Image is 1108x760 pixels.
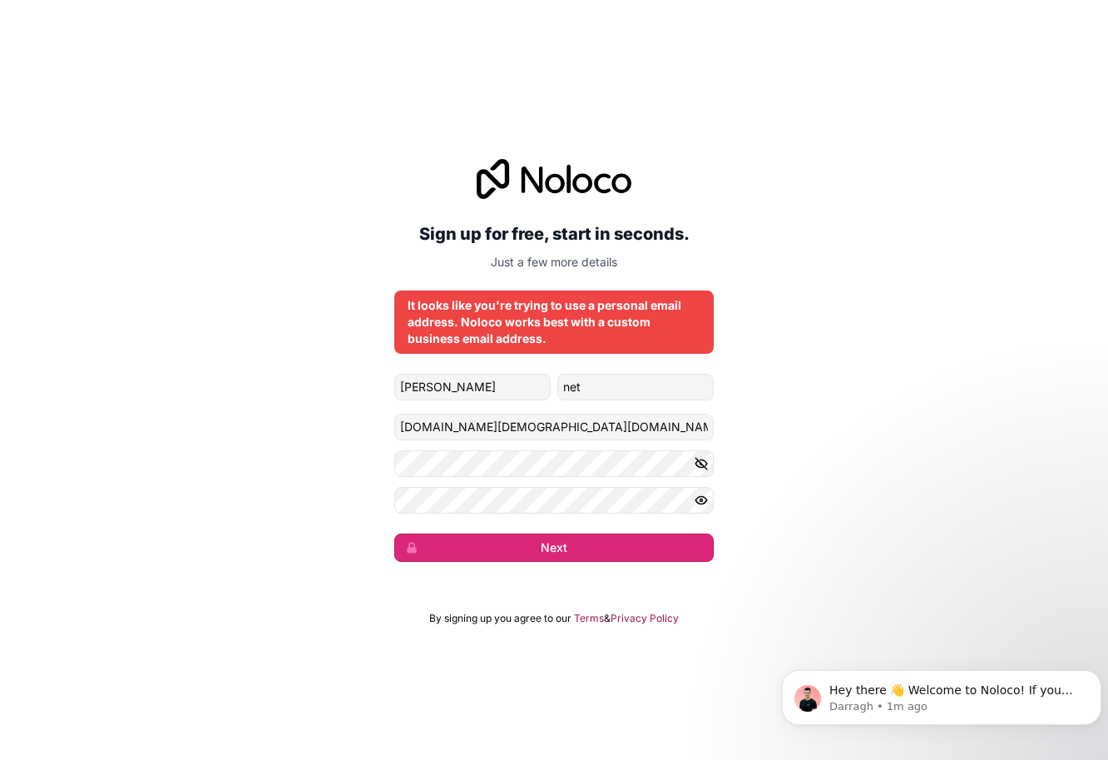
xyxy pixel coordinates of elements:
input: Password [394,450,714,477]
a: Privacy Policy [611,612,679,625]
span: & [604,612,611,625]
span: By signing up you agree to our [429,612,571,625]
input: given-name [394,374,551,400]
iframe: Intercom notifications message [775,635,1108,752]
a: Terms [574,612,604,625]
input: Email address [394,414,714,440]
p: Just a few more details [394,254,714,271]
input: family-name [557,374,714,400]
button: Next [394,534,714,562]
div: It looks like you're trying to use a personal email address. Noloco works best with a custom busi... [408,297,700,347]
h2: Sign up for free, start in seconds. [394,219,714,249]
input: Confirm password [394,487,714,514]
